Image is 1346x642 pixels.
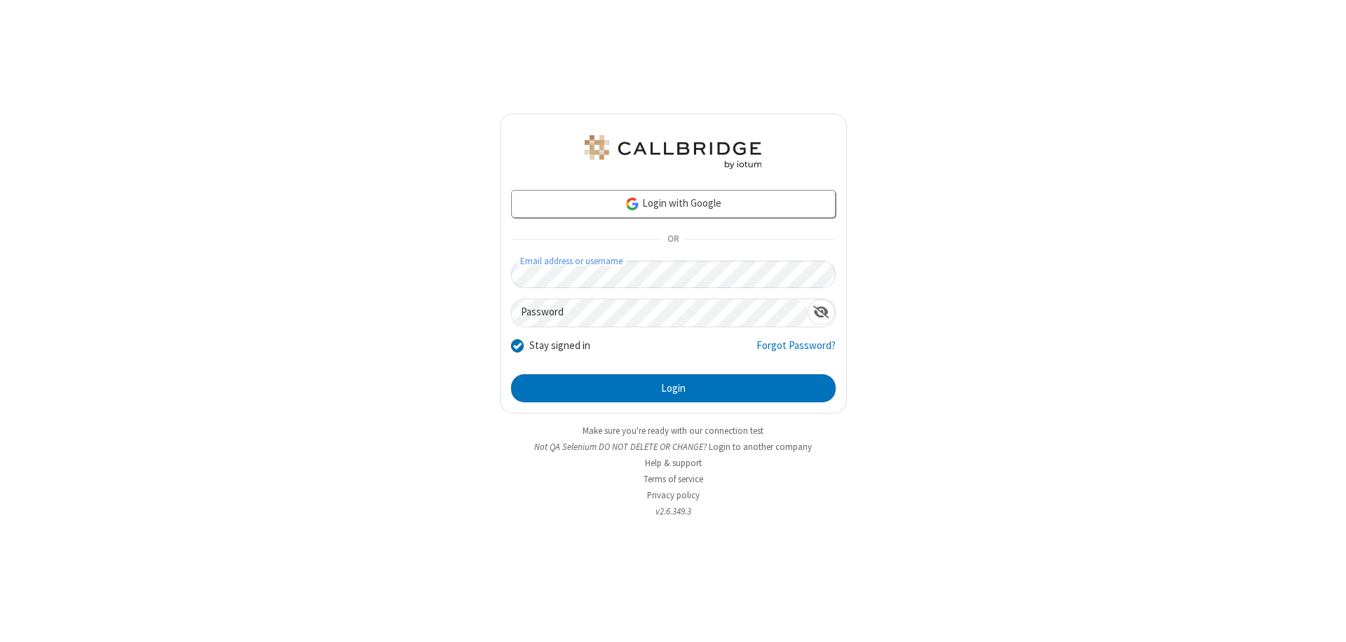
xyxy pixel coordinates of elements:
input: Password [512,299,808,327]
div: Show password [808,299,835,325]
li: Not QA Selenium DO NOT DELETE OR CHANGE? [500,440,847,453]
button: Login to another company [709,440,812,453]
a: Forgot Password? [756,338,836,364]
img: QA Selenium DO NOT DELETE OR CHANGE [582,135,764,169]
a: Privacy policy [647,489,700,501]
input: Email address or username [511,261,836,288]
label: Stay signed in [529,338,590,354]
li: v2.6.349.3 [500,505,847,518]
a: Make sure you're ready with our connection test [583,425,763,437]
img: google-icon.png [625,196,640,212]
a: Terms of service [644,473,703,485]
a: Login with Google [511,190,836,218]
button: Login [511,374,836,402]
a: Help & support [645,457,702,469]
span: OR [662,230,684,250]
